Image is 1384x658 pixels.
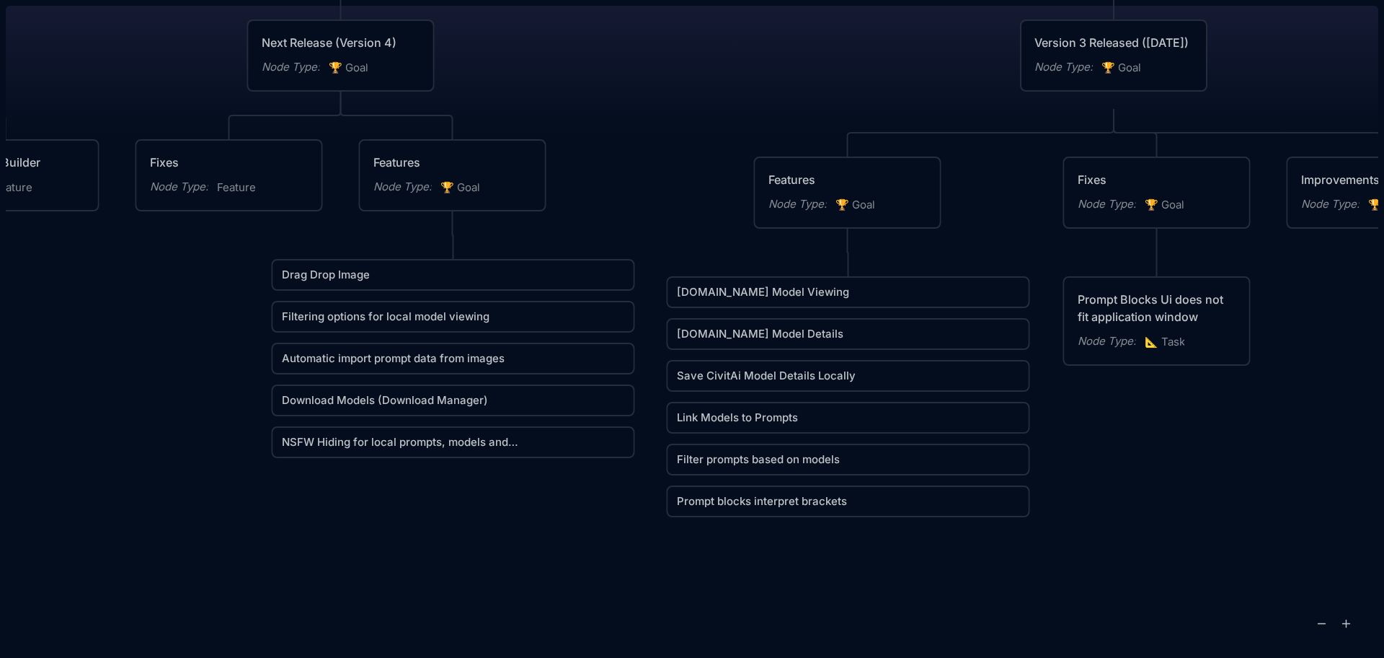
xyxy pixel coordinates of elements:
[282,308,489,325] span: Filtering options for local model viewing
[677,493,1023,510] a: Prompt blocks interpret brackets
[282,266,628,284] a: Drag Drop Image
[282,308,628,325] a: Filtering options for local model viewing
[666,359,1031,392] div: Save CivitAi Model Details Locally
[282,392,628,409] a: Download Models (Download Manager)
[150,154,309,171] div: Fixes
[768,171,927,188] div: Features
[17,618,40,641] img: svg%3e
[282,350,505,367] span: Automatic import prompt data from images
[282,434,520,451] span: NSFW Hiding for local prompts, models and images
[677,409,798,426] span: Link Models to Prompts
[677,325,843,343] span: [DOMAIN_NAME] Model Details
[1145,335,1161,348] i: 📐
[1063,276,1251,367] div: Prompt Blocks Ui does not fit application windowNode Type:📐Task
[135,139,324,212] div: FixesNode Type:Feature
[835,198,852,211] i: 🏆
[835,196,875,214] span: Goal
[271,258,636,291] div: Drag Drop Image
[666,276,1031,309] div: [DOMAIN_NAME] Model Viewing
[1019,19,1208,92] div: Version 3 Released ([DATE])Node Type:🏆Goal
[217,179,256,196] span: Feature
[666,401,1031,434] div: Link Models to Prompts
[666,317,1031,351] div: [DOMAIN_NAME] Model Details
[282,392,488,409] span: Download Models (Download Manager)
[1078,291,1236,325] div: Prompt Blocks Ui does not fit application window
[282,434,628,451] a: NSFW Hiding for local prompts, models and images
[247,19,435,92] div: Next Release (Version 4)Node Type:🏆Goal
[1145,333,1185,351] span: Task
[271,300,636,333] div: Filtering options for local model viewing
[1145,198,1161,211] i: 🏆
[677,367,856,385] span: Save CivitAi Model Details Locally
[1101,61,1118,74] i: 🏆
[666,485,1031,518] div: Prompt blocks interpret brackets
[677,451,840,468] span: Filter prompts based on models
[1034,34,1193,51] div: Version 3 Released ([DATE])
[1034,58,1093,76] div: Node Type :
[666,443,1031,476] div: Filter prompts based on models
[329,59,368,76] span: Goal
[1078,196,1136,213] div: Node Type :
[677,367,1023,385] a: Save CivitAi Model Details Locally
[677,409,1023,426] a: Link Models to Prompts
[677,451,1023,468] a: Filter prompts based on models
[440,179,480,196] span: Goal
[373,154,532,171] div: Features
[440,180,457,194] i: 🏆
[753,156,942,229] div: FeaturesNode Type:🏆Goal
[1301,196,1359,213] div: Node Type :
[677,284,849,301] span: [DOMAIN_NAME] Model Viewing
[1101,59,1141,76] span: Goal
[282,266,370,284] span: Drag Drop Image
[262,34,420,51] div: Next Release (Version 4)
[677,325,1023,343] a: [DOMAIN_NAME] Model Details
[1078,333,1136,350] div: Node Type :
[768,196,827,213] div: Node Type :
[262,58,320,76] div: Node Type :
[271,342,636,375] div: Automatic import prompt data from images
[373,178,432,196] div: Node Type :
[282,350,628,367] a: Automatic import prompt data from images
[677,284,1023,301] a: [DOMAIN_NAME] Model Viewing
[358,139,547,212] div: FeaturesNode Type:🏆Goal
[271,384,636,417] div: Download Models (Download Manager)
[677,493,847,510] span: Prompt blocks interpret brackets
[150,178,208,196] div: Node Type :
[1063,156,1251,229] div: FixesNode Type:🏆Goal
[271,426,636,459] div: NSFW Hiding for local prompts, models and images
[1145,196,1184,214] span: Goal
[329,61,345,74] i: 🏆
[1078,171,1236,188] div: Fixes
